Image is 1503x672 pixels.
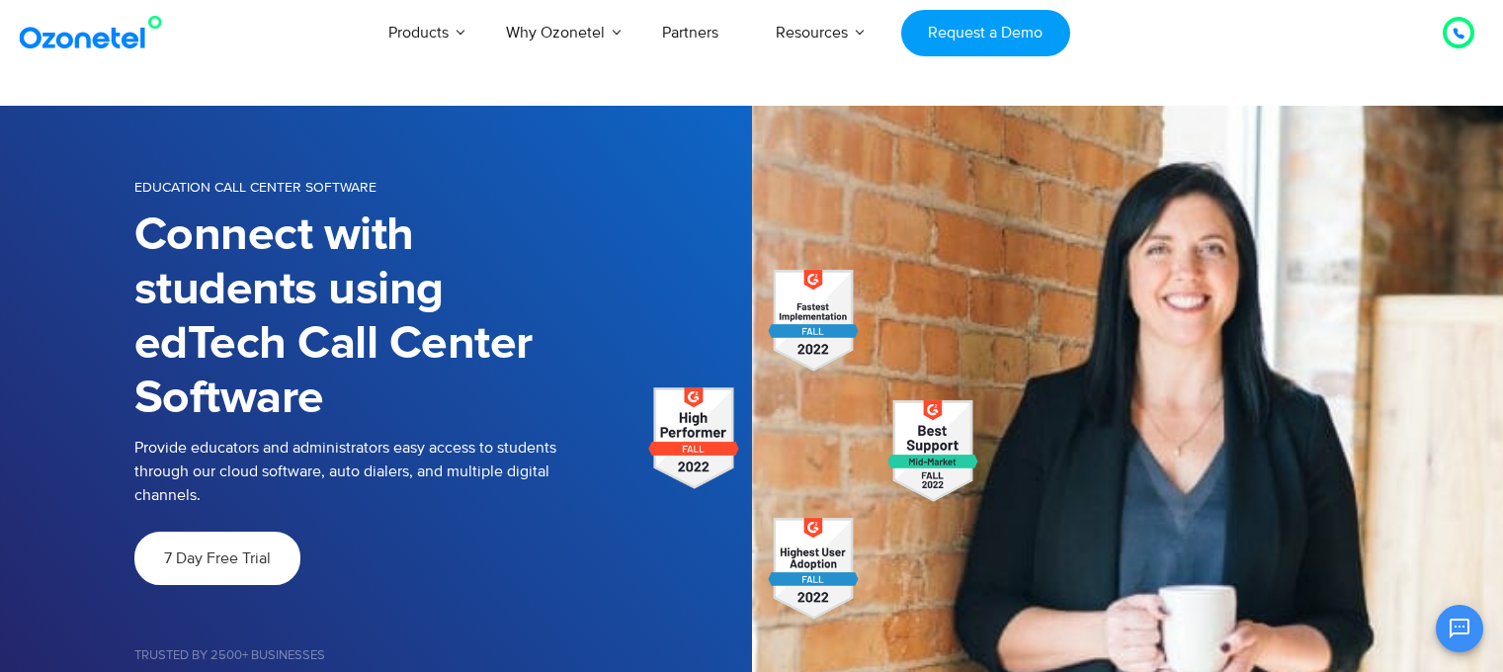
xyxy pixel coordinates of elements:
[134,436,579,507] p: Provide educators and administrators easy access to students through our cloud software, auto dia...
[1436,605,1483,652] button: Open chat
[134,649,752,662] h5: Trusted by 2500+ Businesses
[164,550,271,566] span: 7 Day Free Trial
[901,10,1070,56] a: Request a Demo
[134,532,300,585] a: 7 Day Free Trial
[134,209,567,426] h1: Connect with students using edTech Call Center Software
[134,179,376,196] span: EDUCATION CALL CENTER SOFTWARE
